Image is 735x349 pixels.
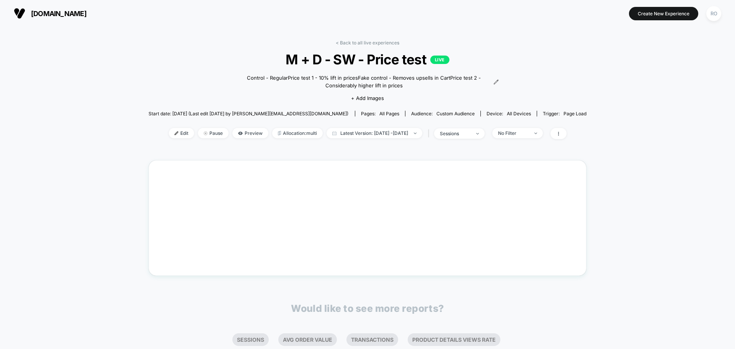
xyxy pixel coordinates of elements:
[379,111,399,116] span: all pages
[175,131,178,135] img: edit
[278,333,337,346] li: Avg Order Value
[291,303,444,314] p: Would like to see more reports?
[498,130,529,136] div: No Filter
[414,133,416,134] img: end
[361,111,399,116] div: Pages:
[204,131,207,135] img: end
[11,7,89,20] button: [DOMAIN_NAME]
[272,128,323,138] span: Allocation: multi
[476,133,479,134] img: end
[346,333,398,346] li: Transactions
[563,111,586,116] span: Page Load
[336,40,399,46] a: < Back to all live experiences
[170,51,565,67] span: M + D - SW - Price test
[507,111,531,116] span: all devices
[704,6,724,21] button: RO
[232,128,268,138] span: Preview
[232,333,269,346] li: Sessions
[426,128,434,139] span: |
[629,7,698,20] button: Create New Experience
[534,133,537,134] img: end
[31,10,87,18] span: [DOMAIN_NAME]
[327,128,422,138] span: Latest Version: [DATE] - [DATE]
[408,333,500,346] li: Product Details Views Rate
[430,56,449,64] p: LIVE
[351,95,384,101] span: + Add Images
[480,111,537,116] span: Device:
[411,111,475,116] div: Audience:
[706,6,721,21] div: RO
[198,128,229,138] span: Pause
[440,131,470,136] div: sessions
[169,128,194,138] span: Edit
[278,131,281,135] img: rebalance
[14,8,25,19] img: Visually logo
[436,111,475,116] span: Custom Audience
[543,111,586,116] div: Trigger:
[149,111,348,116] span: Start date: [DATE] (Last edit [DATE] by [PERSON_NAME][EMAIL_ADDRESS][DOMAIN_NAME])
[236,74,492,89] span: Control - RegularPrice test 1 - 10% lift in pricesFake control - Removes upsells in CartPrice tes...
[332,131,336,135] img: calendar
